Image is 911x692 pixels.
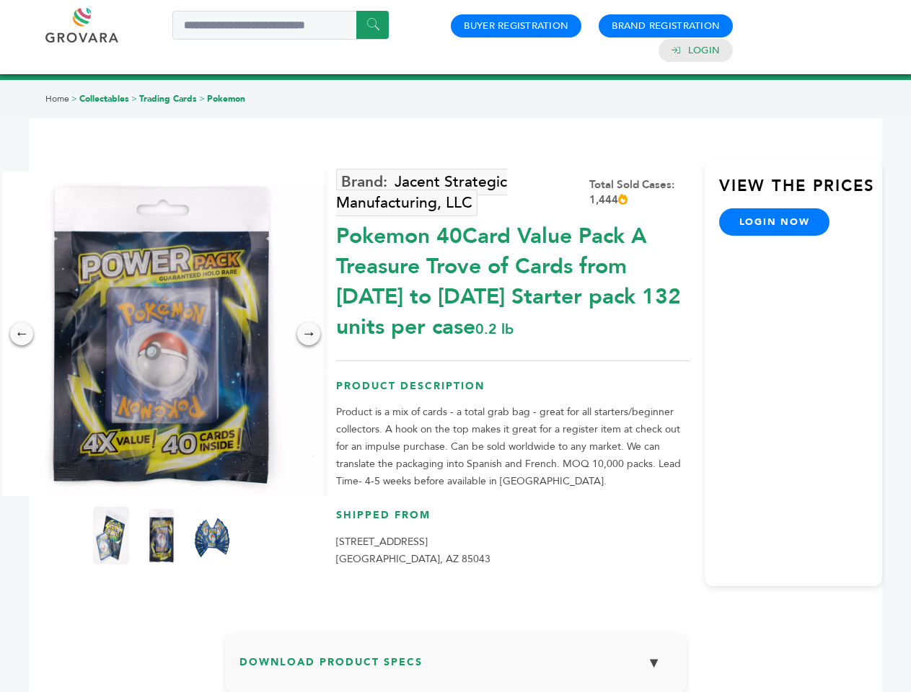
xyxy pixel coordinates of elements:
img: Pokemon 40-Card Value Pack – A Treasure Trove of Cards from 1996 to 2024 - Starter pack! 132 unit... [144,507,180,564]
a: Pokemon [207,93,245,105]
span: 0.2 lb [475,319,514,339]
span: > [199,93,205,105]
input: Search a product or brand... [172,11,389,40]
h3: Download Product Specs [239,647,672,689]
h3: Shipped From [336,508,690,533]
a: Login [688,44,720,57]
a: Collectables [79,93,129,105]
a: Brand Registration [612,19,720,32]
img: Pokemon 40-Card Value Pack – A Treasure Trove of Cards from 1996 to 2024 - Starter pack! 132 unit... [194,507,230,564]
a: Home [45,93,69,105]
div: → [297,322,320,345]
img: Pokemon 40-Card Value Pack – A Treasure Trove of Cards from 1996 to 2024 - Starter pack! 132 unit... [93,507,129,564]
h3: View the Prices [719,175,882,208]
h3: Product Description [336,379,690,404]
button: ▼ [636,647,672,678]
span: > [71,93,77,105]
a: Buyer Registration [464,19,568,32]
a: Jacent Strategic Manufacturing, LLC [336,169,507,216]
a: login now [719,208,830,236]
p: Product is a mix of cards - a total grab bag - great for all starters/beginner collectors. A hook... [336,404,690,490]
span: > [131,93,137,105]
a: Trading Cards [139,93,197,105]
div: Total Sold Cases: 1,444 [589,177,690,208]
div: ← [10,322,33,345]
div: Pokemon 40Card Value Pack A Treasure Trove of Cards from [DATE] to [DATE] Starter pack 132 units ... [336,214,690,342]
p: [STREET_ADDRESS] [GEOGRAPHIC_DATA], AZ 85043 [336,533,690,568]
